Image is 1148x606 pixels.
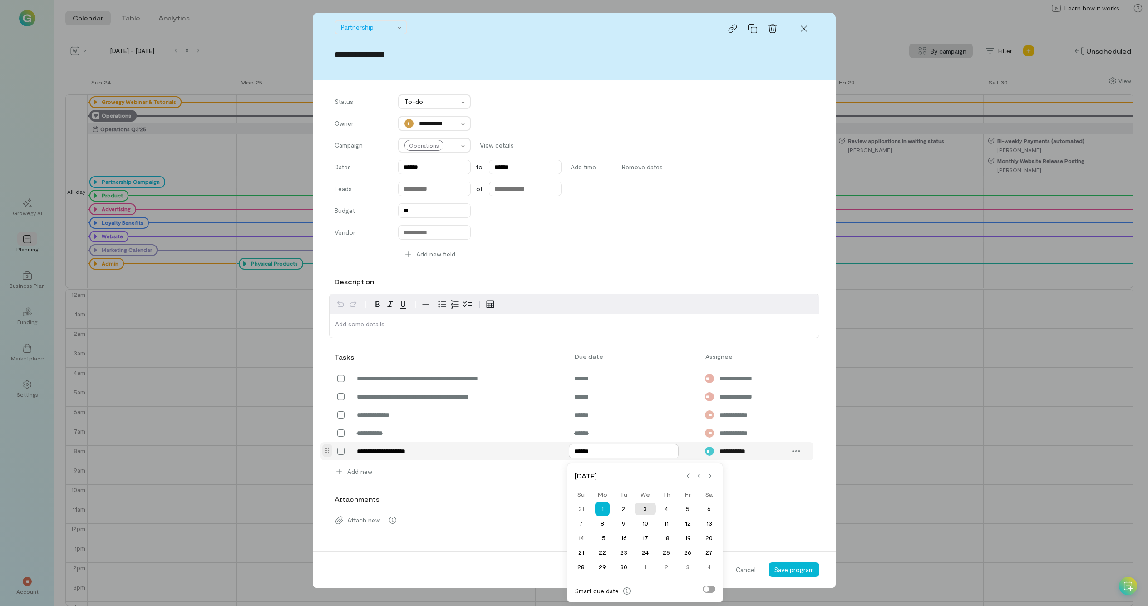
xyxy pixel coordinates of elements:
div: 27 [699,546,720,559]
div: 30 [613,561,635,573]
div: Tu [613,488,635,501]
div: Choose Wednesday, September 24th, 2025 [635,546,656,559]
span: Remove dates [622,163,663,172]
span: Add time [571,163,596,172]
div: Th [656,488,677,501]
div: Choose Thursday, September 11th, 2025 [656,517,677,530]
div: Attach new [329,511,819,529]
div: 7 [571,517,592,530]
label: Budget [335,206,389,218]
div: Choose Wednesday, September 17th, 2025 [635,532,656,544]
button: Bold [371,298,384,310]
div: Su [571,488,592,501]
div: 23 [613,546,635,559]
button: Underline [397,298,409,310]
button: Numbered list [448,298,461,310]
span: View details [480,141,514,150]
label: Vendor [335,228,389,240]
button: Bulleted list [436,298,448,310]
div: Choose Saturday, October 4th, 2025 [699,561,720,573]
label: Dates [335,163,389,172]
div: 21 [571,546,592,559]
div: 1 [635,561,656,573]
button: Italic [384,298,397,310]
div: Choose Tuesday, September 16th, 2025 [613,532,635,544]
label: Attachments [335,495,379,504]
div: 25 [656,546,677,559]
div: 31 [571,503,592,515]
div: Choose Friday, September 12th, 2025 [677,517,699,530]
div: Choose Sunday, September 28th, 2025 [571,561,592,573]
div: Choose Sunday, September 21st, 2025 [571,546,592,559]
div: 9 [613,517,635,530]
span: [DATE] [575,472,683,481]
div: Choose Sunday, September 7th, 2025 [571,517,592,530]
div: month 2025-09 [570,502,720,574]
div: Choose Sunday, September 14th, 2025 [571,532,592,544]
span: Add new field [416,250,455,259]
div: Choose Monday, September 15th, 2025 [592,532,613,544]
div: Due date [569,353,700,360]
div: Choose Friday, October 3rd, 2025 [677,561,699,573]
div: 3 [635,503,656,515]
div: 20 [699,532,720,544]
div: We [635,488,656,501]
div: 5 [677,503,699,515]
div: Mo [592,488,613,501]
div: 19 [677,532,699,544]
span: Save program [774,566,814,573]
span: to [476,163,483,172]
div: 2 [656,561,677,573]
div: Fr [677,488,699,501]
div: Choose Saturday, September 27th, 2025 [699,546,720,559]
div: Choose Tuesday, September 9th, 2025 [613,517,635,530]
div: 2 [613,503,635,515]
div: Choose Friday, September 19th, 2025 [677,532,699,544]
span: Add new [347,467,372,476]
div: editable markdown [330,314,819,338]
div: 11 [656,517,677,530]
div: Choose Thursday, September 4th, 2025 [656,503,677,515]
span: Attach new [347,516,380,525]
div: Choose Tuesday, September 23rd, 2025 [613,546,635,559]
div: Smart due date [575,586,619,596]
div: Choose Monday, September 8th, 2025 [592,517,613,530]
div: Choose Saturday, September 6th, 2025 [699,503,720,515]
div: toggle group [436,298,474,310]
div: 12 [677,517,699,530]
div: 22 [592,546,613,559]
div: 13 [699,517,720,530]
div: Choose Saturday, September 20th, 2025 [699,532,720,544]
div: Choose Monday, September 22nd, 2025 [592,546,613,559]
div: 14 [571,532,592,544]
div: 4 [699,561,720,573]
div: Choose Wednesday, September 3rd, 2025 [635,503,656,515]
div: Choose Wednesday, September 10th, 2025 [635,517,656,530]
div: 18 [656,532,677,544]
label: Campaign [335,141,389,153]
div: 8 [592,517,613,530]
div: Choose Thursday, September 25th, 2025 [656,546,677,559]
div: Choose Thursday, September 18th, 2025 [656,532,677,544]
div: 28 [571,561,592,573]
div: Choose Tuesday, September 30th, 2025 [613,561,635,573]
div: Choose Monday, September 1st, 2025 [592,503,613,515]
div: Choose Friday, September 26th, 2025 [677,546,699,559]
button: Check list [461,298,474,310]
div: Choose Sunday, August 31st, 2025 [571,503,592,515]
div: 16 [613,532,635,544]
div: 10 [635,517,656,530]
label: Description [335,277,374,286]
div: Sa [699,488,720,501]
div: 1 [595,502,610,516]
span: of [476,184,483,193]
div: 4 [656,503,677,515]
button: Smart due date [620,584,634,598]
div: 17 [635,532,656,544]
div: Choose Monday, September 29th, 2025 [592,561,613,573]
div: 6 [699,503,720,515]
div: Choose Saturday, September 13th, 2025 [699,517,720,530]
label: Status [335,97,389,109]
div: Choose Thursday, October 2nd, 2025 [656,561,677,573]
div: Tasks [335,353,352,362]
